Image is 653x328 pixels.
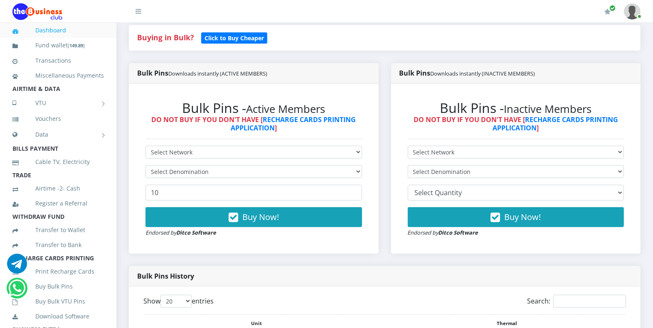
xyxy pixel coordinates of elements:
strong: DO NOT BUY IF YOU DON'T HAVE [ ] [151,115,356,132]
a: RECHARGE CARDS PRINTING APPLICATION [231,115,356,132]
a: Buy Bulk VTU Pins [12,292,104,311]
a: Chat for support [8,284,25,298]
a: Miscellaneous Payments [12,66,104,85]
a: Vouchers [12,109,104,128]
label: Search: [527,295,626,308]
img: User [624,3,641,20]
a: RECHARGE CARDS PRINTING APPLICATION [493,115,618,132]
a: Buy Bulk Pins [12,277,104,296]
a: Click to Buy Cheaper [201,32,267,42]
span: Buy Now! [242,211,279,223]
span: Renew/Upgrade Subscription [609,5,616,11]
input: Search: [553,295,626,308]
small: Downloads instantly (ACTIVE MEMBERS) [168,70,267,77]
small: Active Members [246,102,325,116]
strong: Bulk Pins History [137,272,194,281]
small: Endorsed by [408,229,478,236]
a: Fund wallet[149.89] [12,36,104,55]
i: Renew/Upgrade Subscription [604,8,611,15]
select: Showentries [160,295,192,308]
strong: Ditco Software [439,229,478,236]
a: Transfer to Wallet [12,220,104,240]
a: Airtime -2- Cash [12,179,104,198]
small: Inactive Members [504,102,591,116]
h2: Bulk Pins - [145,100,362,116]
strong: Buying in Bulk? [137,32,194,42]
img: Logo [12,3,62,20]
a: Data [12,124,104,145]
label: Show entries [143,295,214,308]
a: Dashboard [12,21,104,40]
b: Click to Buy Cheaper [205,34,264,42]
strong: Bulk Pins [399,69,535,78]
a: Print Recharge Cards [12,262,104,281]
a: VTU [12,93,104,113]
a: Register a Referral [12,194,104,213]
button: Buy Now! [145,207,362,227]
strong: Ditco Software [176,229,216,236]
a: Cable TV, Electricity [12,152,104,171]
strong: Bulk Pins [137,69,267,78]
a: Transactions [12,51,104,70]
h2: Bulk Pins - [408,100,624,116]
span: Buy Now! [504,211,541,223]
b: 149.89 [69,42,83,49]
small: [ ] [68,42,85,49]
a: Chat for support [7,260,27,274]
strong: DO NOT BUY IF YOU DON'T HAVE [ ] [414,115,618,132]
a: Download Software [12,307,104,326]
small: Downloads instantly (INACTIVE MEMBERS) [431,70,535,77]
a: Transfer to Bank [12,235,104,255]
small: Endorsed by [145,229,216,236]
input: Enter Quantity [145,185,362,201]
button: Buy Now! [408,207,624,227]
